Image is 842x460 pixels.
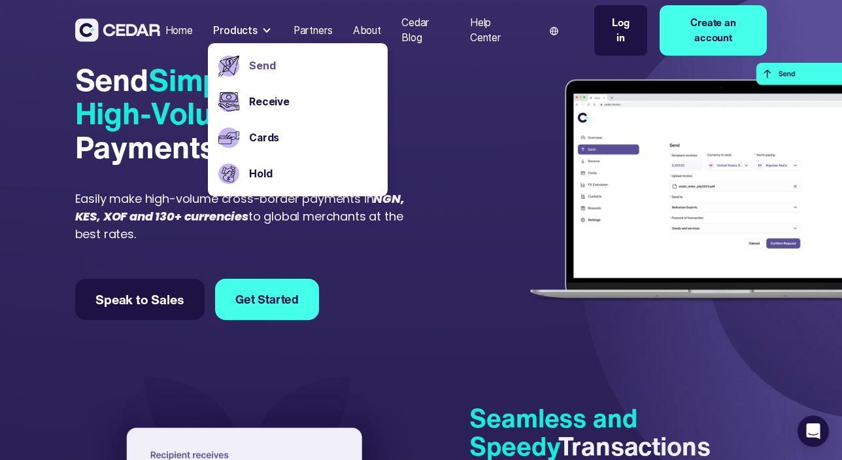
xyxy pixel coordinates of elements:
[160,16,198,45] a: Home
[249,94,377,110] a: Receive
[75,279,205,320] a: Speak to Sales
[550,27,558,35] img: world icon
[465,9,527,52] a: Help Center
[470,15,522,46] div: Help Center
[208,43,387,197] nav: Products
[288,16,337,45] a: Partners
[401,15,449,46] div: Cedar Blog
[594,5,647,56] a: Log in
[396,9,454,52] a: Cedar Blog
[294,23,333,39] div: Partners
[213,23,258,39] div: Products
[660,5,767,56] a: Create an account
[249,130,377,146] a: Cards
[607,15,634,46] div: Log in
[75,63,416,164] div: Send Business Payments
[165,23,193,39] div: Home
[75,190,405,224] em: NGN, KES, XOF and 130+ currencies
[353,23,381,39] div: About
[215,279,320,320] a: Get Started
[75,190,416,243] div: Easily make high-volume cross-border payments in to global merchants at the best rates.
[469,404,767,460] h4: Transactions
[75,57,382,136] span: Simple, Fast and High-Volume
[249,58,377,74] a: Send
[798,416,829,447] div: Open Intercom Messenger
[208,18,278,43] div: Products
[348,16,386,45] a: About
[249,166,377,182] a: Hold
